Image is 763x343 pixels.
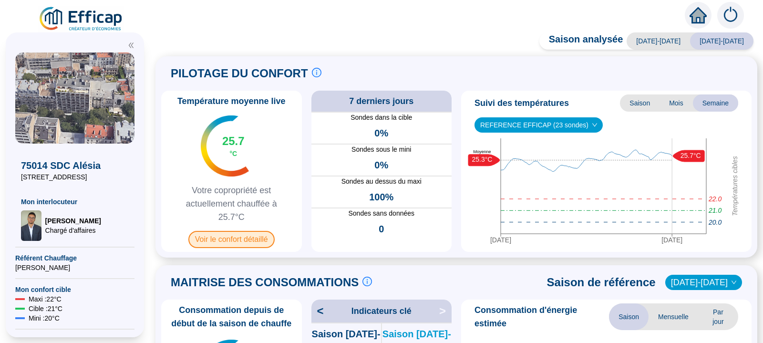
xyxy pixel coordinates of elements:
[649,303,698,330] span: Mensuelle
[369,190,393,204] span: 100%
[165,184,298,224] span: Votre copropriété est actuellement chauffée à 25.7°C
[15,285,134,294] span: Mon confort cible
[29,304,62,313] span: Cible : 21 °C
[21,210,41,241] img: Chargé d'affaires
[165,303,298,330] span: Consommation depuis de début de la saison de chauffe
[312,68,321,77] span: info-circle
[490,236,511,244] tspan: [DATE]
[21,197,129,207] span: Mon interlocuteur
[592,122,598,128] span: down
[698,303,738,330] span: Par jour
[480,118,597,132] span: REFERENCE EFFICAP (23 sondes)
[671,275,736,290] span: 2023-2024
[439,303,452,319] span: >
[362,277,372,286] span: info-circle
[660,94,693,112] span: Mois
[708,207,722,215] tspan: 21.0
[45,216,101,226] span: [PERSON_NAME]
[731,156,739,217] tspan: Températures cibles
[15,263,134,272] span: [PERSON_NAME]
[661,236,682,244] tspan: [DATE]
[547,275,656,290] span: Saison de référence
[229,149,237,158] span: °C
[21,159,129,172] span: 75014 SDC Alésia
[311,177,452,187] span: Sondes au dessus du maxi
[172,94,291,108] span: Température moyenne live
[708,195,722,203] tspan: 22.0
[681,152,701,159] text: 25.7°C
[473,149,491,154] text: Moyenne
[708,218,722,226] tspan: 20.0
[374,158,388,172] span: 0%
[609,303,649,330] span: Saison
[690,32,753,50] span: [DATE]-[DATE]
[474,303,609,330] span: Consommation d'énergie estimée
[620,94,660,112] span: Saison
[222,134,245,149] span: 25.7
[188,231,275,248] span: Voir le confort détaillé
[201,115,249,177] img: indicateur températures
[128,42,134,49] span: double-left
[311,303,324,319] span: <
[349,94,413,108] span: 7 derniers jours
[472,156,493,164] text: 25.3°C
[15,253,134,263] span: Référent Chauffage
[374,126,388,140] span: 0%
[379,222,384,236] span: 0
[717,2,744,29] img: alerts
[38,6,124,32] img: efficap energie logo
[474,96,569,110] span: Suivi des températures
[45,226,101,235] span: Chargé d'affaires
[21,172,129,182] span: [STREET_ADDRESS]
[29,313,60,323] span: Mini : 20 °C
[693,94,738,112] span: Semaine
[351,304,412,318] span: Indicateurs clé
[171,275,359,290] span: MAITRISE DES CONSOMMATIONS
[731,280,737,285] span: down
[690,7,707,24] span: home
[627,32,690,50] span: [DATE]-[DATE]
[311,145,452,155] span: Sondes sous le mini
[311,208,452,218] span: Sondes sans données
[29,294,62,304] span: Maxi : 22 °C
[539,32,623,50] span: Saison analysée
[311,113,452,123] span: Sondes dans la cible
[171,66,308,81] span: PILOTAGE DU CONFORT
